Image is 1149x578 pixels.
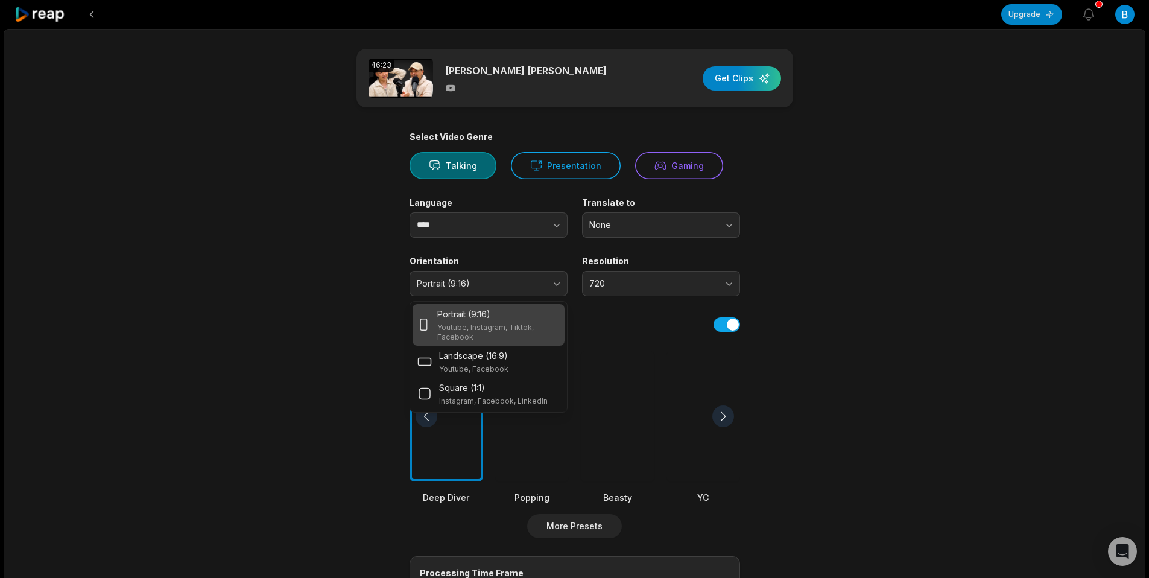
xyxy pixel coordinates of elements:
[410,491,483,504] div: Deep Diver
[589,220,716,230] span: None
[437,308,490,320] p: Portrait (9:16)
[439,381,485,394] p: Square (1:1)
[369,59,394,72] div: 46:23
[1108,537,1137,566] div: Open Intercom Messenger
[439,364,508,374] p: Youtube, Facebook
[410,132,740,142] div: Select Video Genre
[439,396,548,406] p: Instagram, Facebook, LinkedIn
[445,63,607,78] p: [PERSON_NAME] [PERSON_NAME]
[582,197,740,208] label: Translate to
[582,256,740,267] label: Resolution
[417,278,543,289] span: Portrait (9:16)
[437,323,559,342] p: Youtube, Instagram, Tiktok, Facebook
[410,301,568,413] div: Portrait (9:16)
[410,271,568,296] button: Portrait (9:16)
[439,349,508,362] p: Landscape (16:9)
[495,491,569,504] div: Popping
[410,197,568,208] label: Language
[1001,4,1062,25] button: Upgrade
[410,256,568,267] label: Orientation
[582,212,740,238] button: None
[635,152,723,179] button: Gaming
[703,66,781,91] button: Get Clips
[410,152,496,179] button: Talking
[589,278,716,289] span: 720
[666,491,740,504] div: YC
[581,491,654,504] div: Beasty
[582,271,740,296] button: 720
[511,152,621,179] button: Presentation
[527,514,622,538] button: More Presets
